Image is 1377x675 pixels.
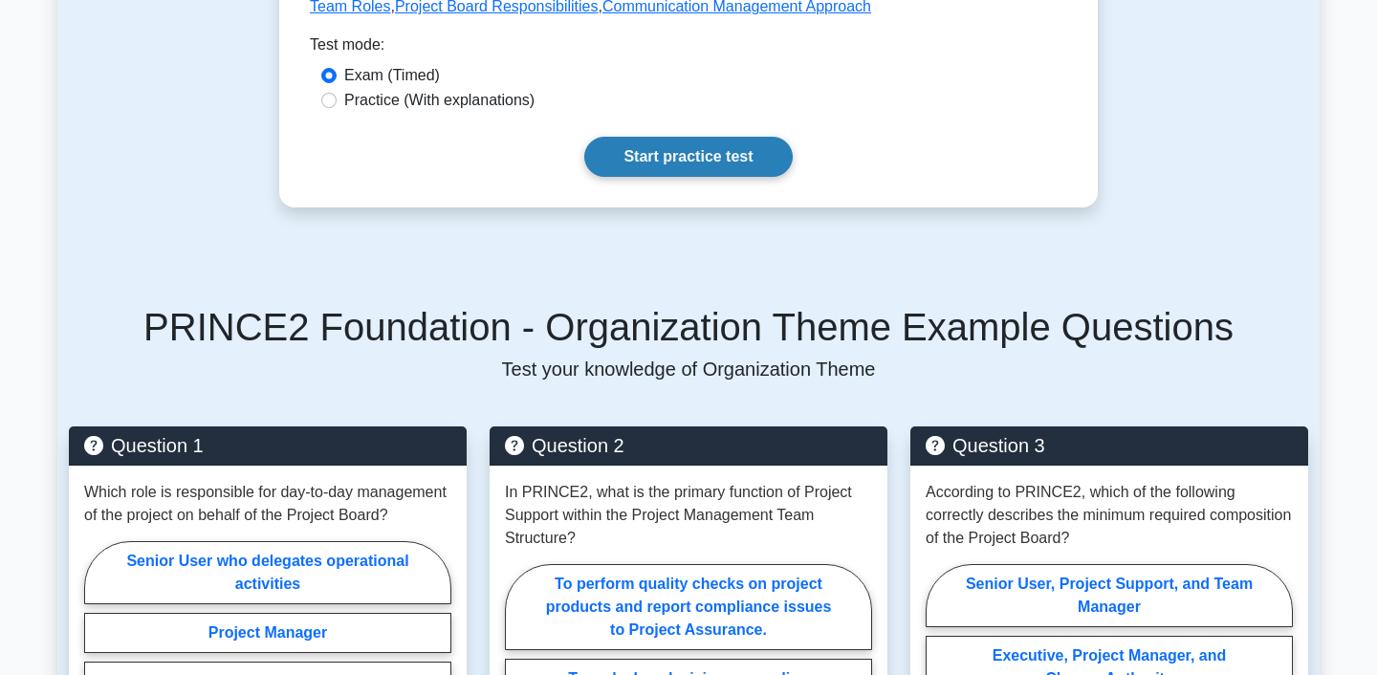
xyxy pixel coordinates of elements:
label: To perform quality checks on project products and report compliance issues to Project Assurance. [505,564,872,650]
h5: Question 2 [505,434,872,457]
label: Exam (Timed) [344,64,440,87]
a: Start practice test [584,137,792,177]
label: Practice (With explanations) [344,89,535,112]
h5: PRINCE2 Foundation - Organization Theme Example Questions [69,304,1308,350]
p: Test your knowledge of Organization Theme [69,358,1308,381]
p: Which role is responsible for day-to-day management of the project on behalf of the Project Board? [84,481,451,527]
label: Project Manager [84,613,451,653]
h5: Question 1 [84,434,451,457]
label: Senior User, Project Support, and Team Manager [926,564,1293,627]
p: In PRINCE2, what is the primary function of Project Support within the Project Management Team St... [505,481,872,550]
label: Senior User who delegates operational activities [84,541,451,604]
div: Test mode: [310,33,1067,64]
p: According to PRINCE2, which of the following correctly describes the minimum required composition... [926,481,1293,550]
h5: Question 3 [926,434,1293,457]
